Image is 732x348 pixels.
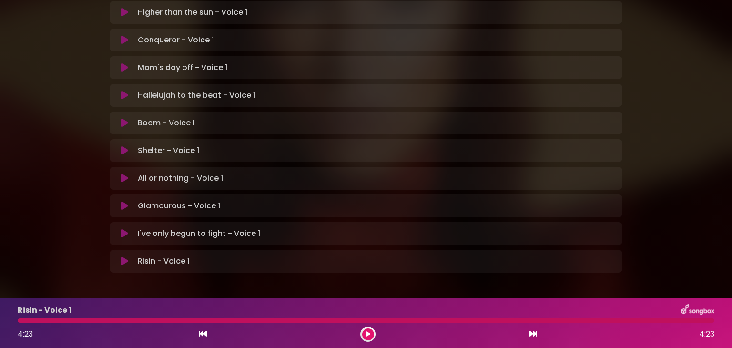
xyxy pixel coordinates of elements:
p: Shelter - Voice 1 [138,145,199,156]
p: Glamourous - Voice 1 [138,200,220,212]
p: Risin - Voice 1 [18,305,71,316]
p: Boom - Voice 1 [138,117,195,129]
p: Hallelujah to the beat - Voice 1 [138,90,255,101]
img: songbox-logo-white.png [681,304,714,317]
p: Higher than the sun - Voice 1 [138,7,247,18]
p: Mom's day off - Voice 1 [138,62,227,73]
p: I've only begun to fight - Voice 1 [138,228,260,239]
p: All or nothing - Voice 1 [138,173,223,184]
p: Conqueror - Voice 1 [138,34,214,46]
p: Risin - Voice 1 [138,256,190,267]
